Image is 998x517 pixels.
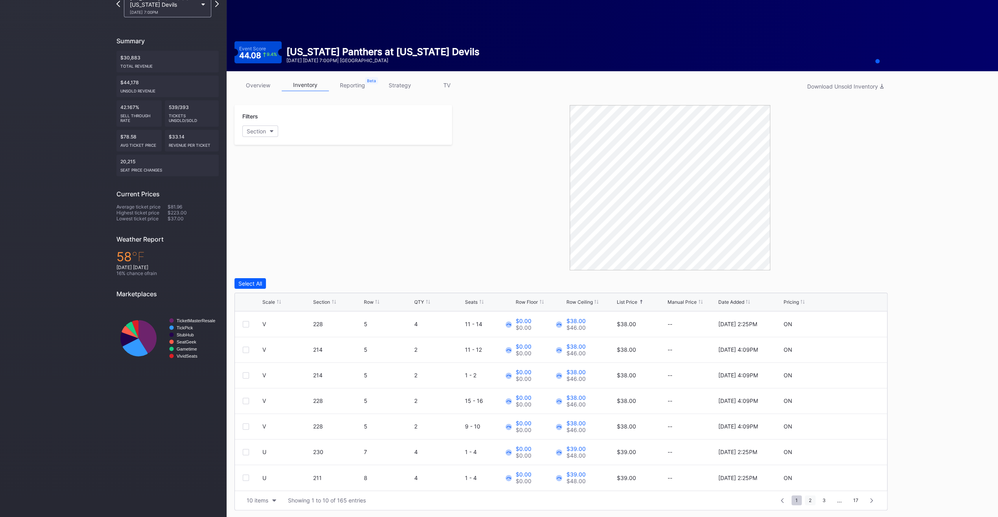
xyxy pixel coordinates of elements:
[262,475,266,481] div: U
[130,10,197,15] div: [DATE] 7:00PM
[177,354,197,358] text: VividSeats
[238,280,262,287] div: Select All
[116,270,219,276] div: 16 % chance of rain
[783,397,792,404] div: ON
[262,449,266,455] div: U
[120,140,158,148] div: Avg ticket price
[414,449,463,455] div: 4
[239,46,266,52] div: Event Score
[169,140,215,148] div: Revenue per ticket
[516,318,531,324] div: $0.00
[516,324,531,331] div: $0.00
[116,130,162,151] div: $78.58
[805,495,815,505] span: 2
[718,346,758,353] div: [DATE] 4:09PM
[423,79,470,91] a: TV
[566,445,585,452] div: $39.00
[116,249,219,264] div: 58
[267,52,277,57] div: 9.4 %
[286,46,480,57] div: [US_STATE] Panthers at [US_STATE] Devils
[465,475,514,481] div: 1 - 4
[116,190,219,198] div: Current Prices
[120,61,215,68] div: Total Revenue
[516,478,531,484] div: $0.00
[566,324,585,331] div: $46.00
[282,79,329,91] a: inventory
[313,475,362,481] div: 211
[465,397,514,404] div: 15 - 16
[177,318,215,323] text: TicketMasterResale
[783,299,799,305] div: Pricing
[165,130,219,151] div: $33.14
[516,452,531,459] div: $0.00
[831,497,848,504] div: ...
[247,128,266,135] div: Section
[376,79,423,91] a: strategy
[414,346,463,353] div: 2
[242,113,444,120] div: Filters
[668,346,716,353] div: --
[177,325,193,330] text: TickPick
[783,372,792,379] div: ON
[668,372,716,379] div: --
[313,397,362,404] div: 228
[165,100,219,127] div: 539/393
[116,155,219,176] div: 20,215
[313,449,362,455] div: 230
[566,343,585,350] div: $38.00
[668,423,716,430] div: --
[168,210,219,216] div: $223.00
[262,397,266,404] div: V
[783,346,792,353] div: ON
[566,452,585,459] div: $48.00
[516,299,538,305] div: Row Floor
[234,278,266,289] button: Select All
[783,475,792,481] div: ON
[718,372,758,379] div: [DATE] 4:09PM
[465,449,514,455] div: 1 - 4
[177,332,194,337] text: StubHub
[363,423,412,430] div: 5
[516,420,531,427] div: $0.00
[617,321,636,327] div: $38.00
[177,340,196,344] text: SeatGeek
[566,427,585,433] div: $46.00
[718,475,757,481] div: [DATE] 2:25PM
[617,346,636,353] div: $38.00
[363,475,412,481] div: 8
[668,299,697,305] div: Manual Price
[116,76,219,97] div: $44,178
[313,423,362,430] div: 228
[465,346,514,353] div: 11 - 12
[516,445,531,452] div: $0.00
[516,350,531,356] div: $0.00
[116,204,168,210] div: Average ticket price
[718,423,758,430] div: [DATE] 4:09PM
[168,216,219,222] div: $37.00
[168,204,219,210] div: $81.96
[363,397,412,404] div: 5
[465,372,514,379] div: 1 - 2
[566,375,585,382] div: $46.00
[234,79,282,91] a: overview
[807,83,884,90] div: Download Unsold Inventory
[617,372,636,379] div: $38.00
[286,57,480,63] div: [DATE] [DATE] 7:00PM | [GEOGRAPHIC_DATA]
[288,497,366,504] div: Showing 1 to 10 of 165 entries
[516,471,531,478] div: $0.00
[414,372,463,379] div: 2
[516,343,531,350] div: $0.00
[617,397,636,404] div: $38.00
[516,375,531,382] div: $0.00
[363,321,412,327] div: 5
[566,318,585,324] div: $38.00
[313,299,330,305] div: Section
[247,497,268,504] div: 10 items
[718,321,757,327] div: [DATE] 2:25PM
[803,81,887,92] button: Download Unsold Inventory
[718,299,744,305] div: Date Added
[668,475,716,481] div: --
[617,475,636,481] div: $39.00
[329,79,376,91] a: reporting
[414,299,424,305] div: QTY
